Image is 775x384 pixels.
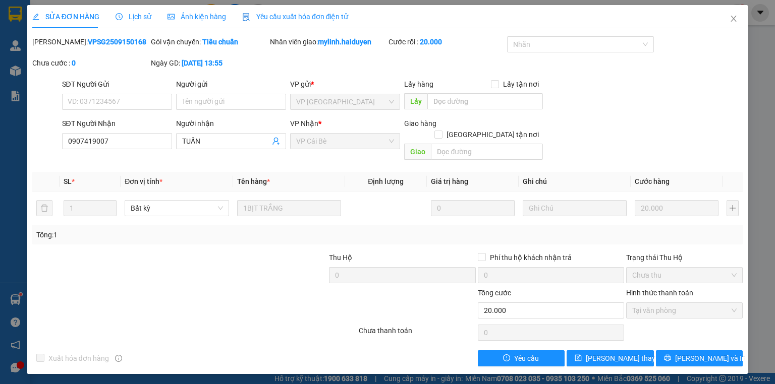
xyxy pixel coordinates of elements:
span: Định lượng [368,177,404,185]
button: printer[PERSON_NAME] và In [656,350,743,366]
span: Xuất hóa đơn hàng [44,353,113,364]
span: Giao [404,144,431,160]
b: 0 [72,59,76,67]
div: Cước rồi : [389,36,505,47]
div: [PERSON_NAME]: [32,36,149,47]
span: info-circle [115,355,122,362]
span: Lịch sử [116,13,151,21]
span: edit [32,13,39,20]
span: Ảnh kiện hàng [168,13,226,21]
span: Bất kỳ [131,201,223,216]
img: icon [242,13,250,21]
span: VP Nhận [290,119,318,127]
button: Close [719,5,748,33]
span: SL [64,177,72,185]
span: user-add [272,137,280,145]
b: [DATE] 13:55 [182,59,223,67]
span: close [730,15,738,23]
span: Lấy hàng [404,80,433,88]
b: Tiêu chuẩn [202,38,238,46]
div: Trạng thái Thu Hộ [626,252,743,263]
span: picture [168,13,175,20]
span: Giao hàng [404,119,436,127]
span: [PERSON_NAME] và In [675,353,746,364]
input: Dọc đường [431,144,543,160]
span: Thu Hộ [329,253,352,262]
input: VD: Bàn, Ghế [237,200,341,216]
span: exclamation-circle [503,354,510,362]
span: clock-circle [116,13,123,20]
div: SĐT Người Nhận [62,118,172,129]
span: [PERSON_NAME] thay đổi [586,353,667,364]
span: Đơn vị tính [125,177,162,185]
span: Chưa thu [632,268,737,283]
div: Nhân viên giao: [270,36,386,47]
span: [GEOGRAPHIC_DATA] tận nơi [442,129,543,140]
button: plus [727,200,739,216]
span: Tại văn phòng [632,303,737,318]
div: Ngày GD: [151,57,267,69]
span: Yêu cầu [514,353,539,364]
span: save [575,354,582,362]
span: Lấy tận nơi [499,79,543,90]
div: Chưa cước : [32,57,149,69]
input: 0 [431,200,515,216]
span: Yêu cầu xuất hóa đơn điện tử [242,13,349,21]
span: Cước hàng [635,177,670,185]
input: 0 [635,200,718,216]
input: Ghi Chú [523,200,627,216]
b: 20.000 [420,38,442,46]
button: exclamation-circleYêu cầu [478,350,565,366]
span: VP Sài Gòn [296,94,394,109]
div: Người gửi [176,79,286,90]
span: Tên hàng [237,177,270,185]
span: Tổng cước [478,289,511,297]
input: Dọc đường [427,93,543,109]
b: mylinh.haiduyen [318,38,371,46]
b: VPSG2509150168 [88,38,146,46]
th: Ghi chú [519,172,631,191]
button: delete [36,200,52,216]
button: save[PERSON_NAME] thay đổi [567,350,654,366]
span: Giá trị hàng [431,177,468,185]
div: Chưa thanh toán [358,325,476,343]
label: Hình thức thanh toán [626,289,693,297]
div: SĐT Người Gửi [62,79,172,90]
span: Lấy [404,93,427,109]
span: Phí thu hộ khách nhận trả [486,252,576,263]
div: Gói vận chuyển: [151,36,267,47]
div: Tổng: 1 [36,229,300,240]
div: Người nhận [176,118,286,129]
span: VP Cái Bè [296,134,394,149]
span: printer [664,354,671,362]
span: SỬA ĐƠN HÀNG [32,13,99,21]
div: VP gửi [290,79,400,90]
